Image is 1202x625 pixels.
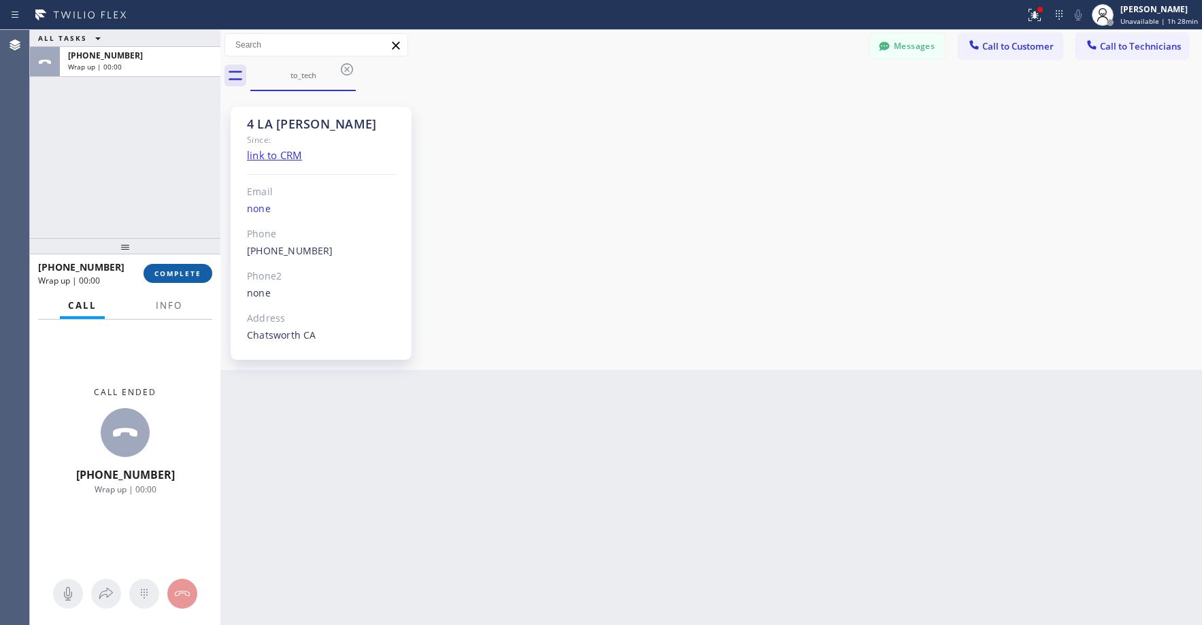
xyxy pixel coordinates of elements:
[247,311,396,326] div: Address
[1120,3,1198,15] div: [PERSON_NAME]
[156,299,182,311] span: Info
[247,116,396,132] div: 4 LA [PERSON_NAME]
[247,226,396,242] div: Phone
[982,40,1054,52] span: Call to Customer
[247,132,396,148] div: Since:
[247,328,396,343] div: Chatsworth CA
[76,467,175,482] span: [PHONE_NUMBER]
[247,201,396,217] div: none
[53,579,83,609] button: Mute
[148,292,190,319] button: Info
[167,579,197,609] button: Hang up
[958,33,1063,59] button: Call to Customer
[247,184,396,200] div: Email
[60,292,105,319] button: Call
[38,275,100,286] span: Wrap up | 00:00
[91,579,121,609] button: Open directory
[38,260,124,273] span: [PHONE_NUMBER]
[68,299,97,311] span: Call
[1100,40,1181,52] span: Call to Technicians
[1076,33,1188,59] button: Call to Technicians
[1120,16,1198,26] span: Unavailable | 1h 28min
[144,264,212,283] button: COMPLETE
[870,33,945,59] button: Messages
[247,148,302,162] a: link to CRM
[68,62,122,71] span: Wrap up | 00:00
[95,484,156,495] span: Wrap up | 00:00
[252,70,354,80] div: to_tech
[247,286,396,301] div: none
[129,579,159,609] button: Open dialpad
[247,244,333,257] a: [PHONE_NUMBER]
[38,33,87,43] span: ALL TASKS
[247,269,396,284] div: Phone2
[94,386,156,398] span: Call ended
[154,269,201,278] span: COMPLETE
[68,50,143,61] span: [PHONE_NUMBER]
[30,30,114,46] button: ALL TASKS
[225,34,407,56] input: Search
[1069,5,1088,24] button: Mute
